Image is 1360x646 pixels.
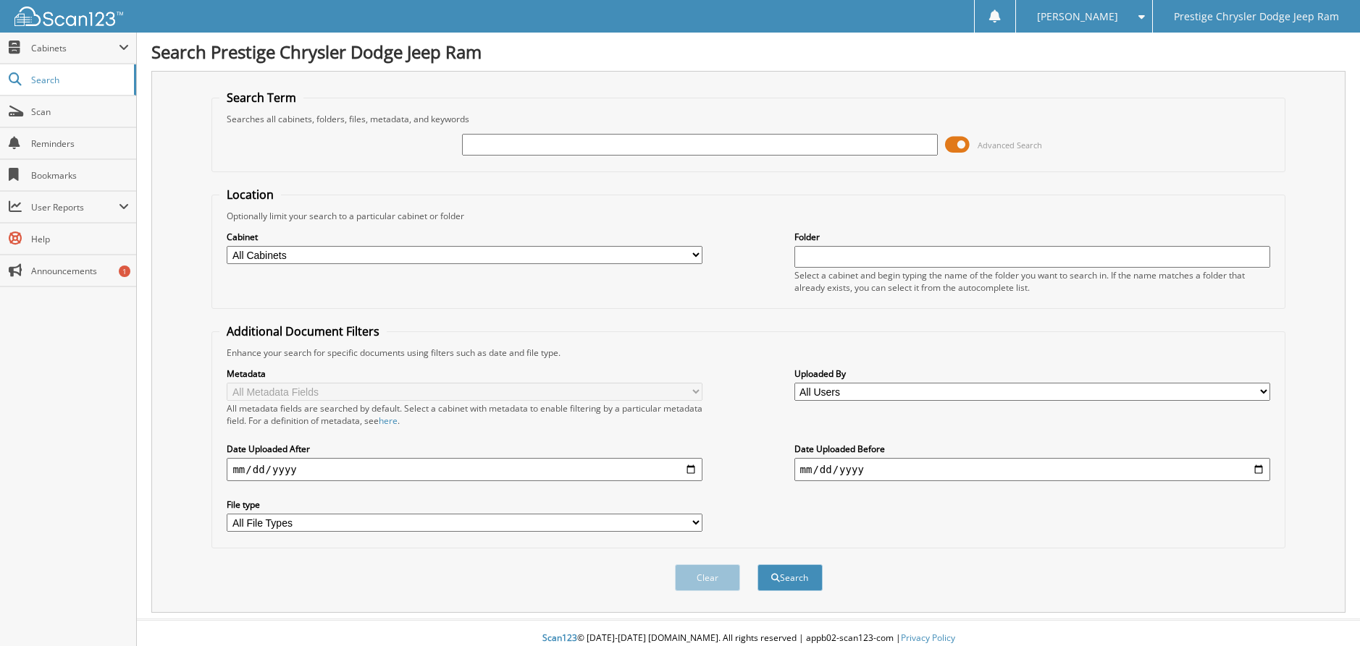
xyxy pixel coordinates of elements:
[901,632,955,644] a: Privacy Policy
[794,443,1270,455] label: Date Uploaded Before
[379,415,398,427] a: here
[794,367,1270,380] label: Uploaded By
[31,42,119,54] span: Cabinets
[219,347,1277,359] div: Enhance your search for specific documents using filters such as date and file type.
[757,564,823,591] button: Search
[794,231,1270,243] label: Folder
[542,632,577,644] span: Scan123
[219,90,303,106] legend: Search Term
[794,269,1270,294] div: Select a cabinet and begin typing the name of the folder you want to search in. If the name match...
[31,265,129,277] span: Announcements
[14,7,123,26] img: scan123-logo-white.svg
[219,113,1277,125] div: Searches all cabinets, folders, files, metadata, and keywords
[31,74,127,86] span: Search
[227,443,702,455] label: Date Uploaded After
[227,402,702,427] div: All metadata fields are searched by default. Select a cabinet with metadata to enable filtering b...
[794,458,1270,481] input: end
[227,231,702,243] label: Cabinet
[31,233,129,245] span: Help
[1037,12,1118,21] span: [PERSON_NAME]
[978,140,1042,150] span: Advanced Search
[31,169,129,182] span: Bookmarks
[31,106,129,118] span: Scan
[31,201,119,213] span: User Reports
[227,367,702,380] label: Metadata
[219,323,387,339] legend: Additional Document Filters
[675,564,740,591] button: Clear
[219,187,281,203] legend: Location
[227,498,702,511] label: File type
[219,210,1277,222] div: Optionally limit your search to a particular cabinet or folder
[151,40,1346,64] h1: Search Prestige Chrysler Dodge Jeep Ram
[1174,12,1339,21] span: Prestige Chrysler Dodge Jeep Ram
[119,265,130,277] div: 1
[227,458,702,481] input: start
[31,137,129,150] span: Reminders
